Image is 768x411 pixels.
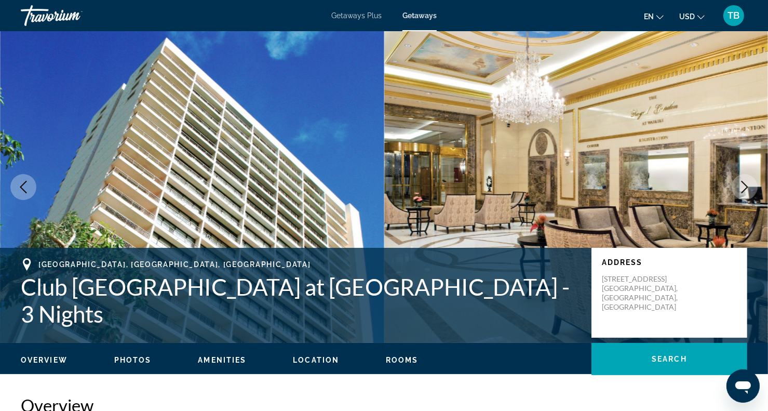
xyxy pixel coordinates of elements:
[720,5,747,26] button: User Menu
[728,10,740,21] span: TB
[386,355,419,365] button: Rooms
[644,9,664,24] button: Change language
[10,174,36,200] button: Previous image
[114,356,152,364] span: Photos
[591,343,747,375] button: Search
[386,356,419,364] span: Rooms
[293,356,339,364] span: Location
[644,12,654,21] span: en
[679,9,705,24] button: Change currency
[21,273,581,327] h1: Club [GEOGRAPHIC_DATA] at [GEOGRAPHIC_DATA] - 3 Nights
[38,260,311,269] span: [GEOGRAPHIC_DATA], [GEOGRAPHIC_DATA], [GEOGRAPHIC_DATA]
[293,355,339,365] button: Location
[602,274,685,312] p: [STREET_ADDRESS] [GEOGRAPHIC_DATA], [GEOGRAPHIC_DATA], [GEOGRAPHIC_DATA]
[198,356,246,364] span: Amenities
[652,355,687,363] span: Search
[732,174,758,200] button: Next image
[331,11,382,20] a: Getaways Plus
[21,2,125,29] a: Travorium
[114,355,152,365] button: Photos
[402,11,437,20] a: Getaways
[726,369,760,403] iframe: Button to launch messaging window
[21,356,68,364] span: Overview
[198,355,246,365] button: Amenities
[21,355,68,365] button: Overview
[602,258,737,267] p: Address
[679,12,695,21] span: USD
